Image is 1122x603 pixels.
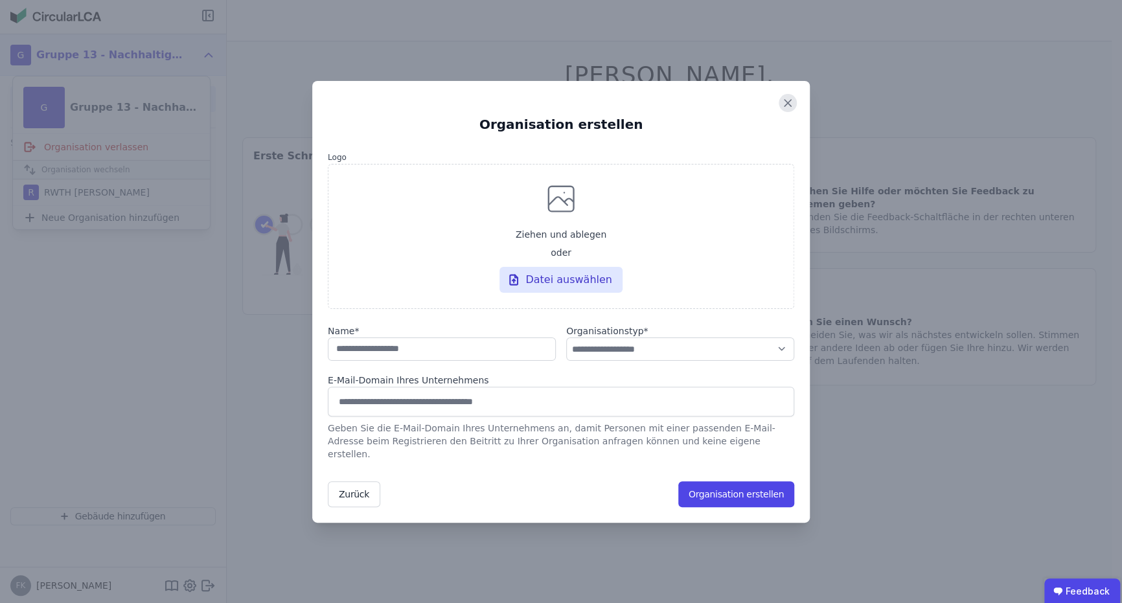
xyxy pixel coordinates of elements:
[516,228,606,241] span: Ziehen und ablegen
[566,324,794,337] label: audits.requiredField
[328,481,380,507] button: Zurück
[499,267,623,293] div: Datei auswählen
[678,481,794,507] button: Organisation erstellen
[328,324,556,337] label: audits.requiredField
[328,374,794,387] div: E-Mail-Domain Ihres Unternehmens
[328,416,794,461] div: Geben Sie die E-Mail-Domain Ihres Unternehmens an, damit Personen mit einer passenden E-Mail-Adre...
[551,246,571,259] span: oder
[328,152,794,163] label: Logo
[328,115,794,134] h6: Organisation erstellen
